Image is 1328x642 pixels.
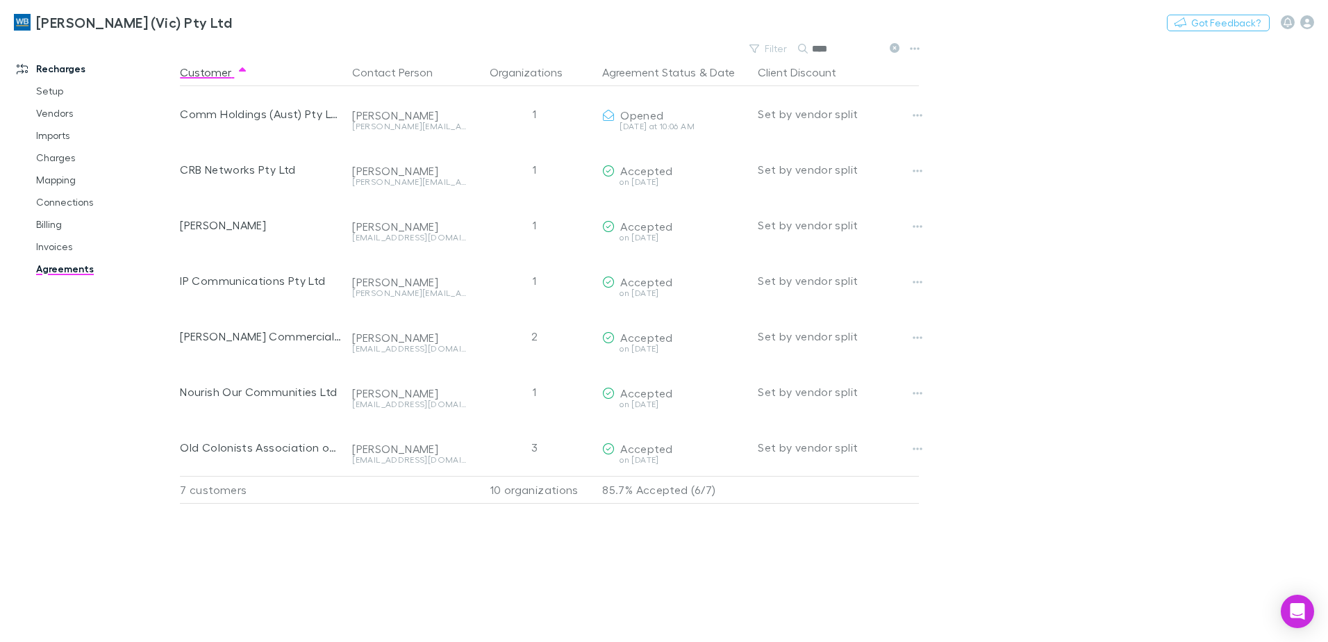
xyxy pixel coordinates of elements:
[602,58,696,86] button: Agreement Status
[22,191,188,213] a: Connections
[180,308,341,364] div: [PERSON_NAME] Commercial Real Estate Unit Trust
[352,220,466,233] div: [PERSON_NAME]
[472,197,597,253] div: 1
[758,420,919,475] div: Set by vendor split
[352,331,466,345] div: [PERSON_NAME]
[472,142,597,197] div: 1
[620,164,672,177] span: Accepted
[180,58,248,86] button: Customer
[22,236,188,258] a: Invoices
[472,86,597,142] div: 1
[472,308,597,364] div: 2
[602,345,747,353] div: on [DATE]
[602,122,747,131] div: [DATE] at 10:06 AM
[180,364,341,420] div: Nourish Our Communities Ltd
[352,275,466,289] div: [PERSON_NAME]
[602,400,747,409] div: on [DATE]
[352,164,466,178] div: [PERSON_NAME]
[602,289,747,297] div: on [DATE]
[620,386,672,400] span: Accepted
[602,456,747,464] div: on [DATE]
[352,58,449,86] button: Contact Person
[352,442,466,456] div: [PERSON_NAME]
[22,80,188,102] a: Setup
[620,275,672,288] span: Accepted
[758,308,919,364] div: Set by vendor split
[22,124,188,147] a: Imports
[758,58,853,86] button: Client Discount
[14,14,31,31] img: William Buck (Vic) Pty Ltd's Logo
[472,420,597,475] div: 3
[22,102,188,124] a: Vendors
[472,476,597,504] div: 10 organizations
[180,197,341,253] div: [PERSON_NAME]
[758,197,919,253] div: Set by vendor split
[180,142,341,197] div: CRB Networks Pty Ltd
[602,477,747,503] p: 85.7% Accepted (6/7)
[710,58,735,86] button: Date
[742,40,795,57] button: Filter
[620,442,672,455] span: Accepted
[180,86,341,142] div: Comm Holdings (Aust) Pty Ltd
[352,178,466,186] div: [PERSON_NAME][EMAIL_ADDRESS][DOMAIN_NAME]
[180,253,341,308] div: IP Communications Pty Ltd
[602,178,747,186] div: on [DATE]
[22,169,188,191] a: Mapping
[758,364,919,420] div: Set by vendor split
[352,400,466,409] div: [EMAIL_ADDRESS][DOMAIN_NAME]
[352,108,466,122] div: [PERSON_NAME]
[180,420,341,475] div: Old Colonists Association of Victoria (TA Abound Communities)
[352,456,466,464] div: [EMAIL_ADDRESS][DOMAIN_NAME]
[352,289,466,297] div: [PERSON_NAME][EMAIL_ADDRESS][PERSON_NAME][DOMAIN_NAME]
[490,58,579,86] button: Organizations
[6,6,240,39] a: [PERSON_NAME] (Vic) Pty Ltd
[758,142,919,197] div: Set by vendor split
[352,233,466,242] div: [EMAIL_ADDRESS][DOMAIN_NAME]
[36,14,232,31] h3: [PERSON_NAME] (Vic) Pty Ltd
[620,220,672,233] span: Accepted
[602,233,747,242] div: on [DATE]
[620,108,663,122] span: Opened
[758,253,919,308] div: Set by vendor split
[602,58,747,86] div: &
[180,476,347,504] div: 7 customers
[3,58,188,80] a: Recharges
[1167,15,1270,31] button: Got Feedback?
[22,147,188,169] a: Charges
[620,331,672,344] span: Accepted
[352,345,466,353] div: [EMAIL_ADDRESS][DOMAIN_NAME]
[472,364,597,420] div: 1
[1281,595,1314,628] div: Open Intercom Messenger
[472,253,597,308] div: 1
[352,386,466,400] div: [PERSON_NAME]
[22,258,188,280] a: Agreements
[758,86,919,142] div: Set by vendor split
[22,213,188,236] a: Billing
[352,122,466,131] div: [PERSON_NAME][EMAIL_ADDRESS][DOMAIN_NAME]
